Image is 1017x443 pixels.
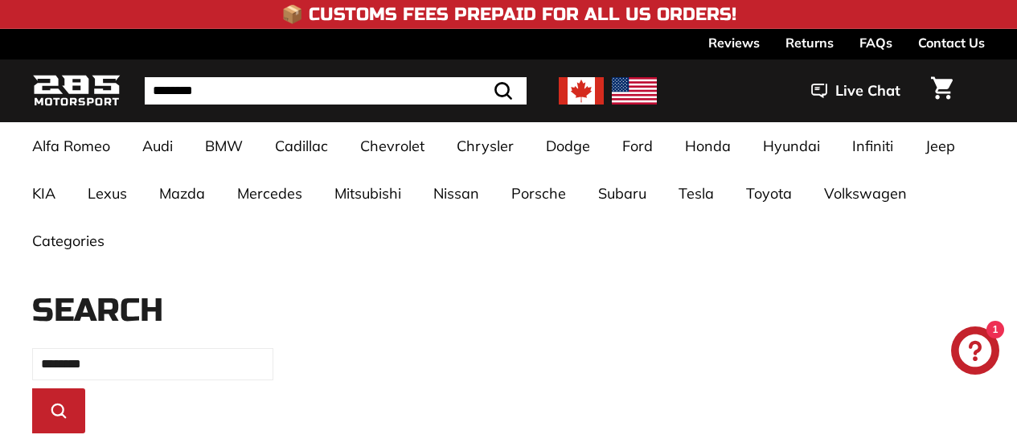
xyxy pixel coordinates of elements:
a: Infiniti [836,122,909,170]
img: Logo_285_Motorsport_areodynamics_components [32,72,121,110]
a: Cart [921,64,962,118]
a: Nissan [417,170,495,217]
a: Dodge [530,122,606,170]
a: Cadillac [259,122,344,170]
a: Subaru [582,170,662,217]
inbox-online-store-chat: Shopify online store chat [946,326,1004,379]
a: Mazda [143,170,221,217]
a: Reviews [708,29,760,56]
a: Honda [669,122,747,170]
a: BMW [189,122,259,170]
a: Volkswagen [808,170,923,217]
span: Live Chat [835,80,900,101]
a: Contact Us [918,29,985,56]
a: FAQs [859,29,892,56]
a: Chrysler [441,122,530,170]
a: Categories [16,217,121,265]
a: Porsche [495,170,582,217]
h1: Search [32,293,985,328]
a: Tesla [662,170,730,217]
h4: 📦 Customs Fees Prepaid for All US Orders! [281,5,736,24]
a: Jeep [909,122,971,170]
a: KIA [16,170,72,217]
a: Mitsubishi [318,170,417,217]
a: Lexus [72,170,143,217]
a: Chevrolet [344,122,441,170]
a: Hyundai [747,122,836,170]
a: Ford [606,122,669,170]
a: Returns [785,29,834,56]
input: Search [32,348,273,380]
button: Live Chat [790,71,921,111]
a: Mercedes [221,170,318,217]
input: Search [145,77,527,105]
a: Alfa Romeo [16,122,126,170]
a: Toyota [730,170,808,217]
a: Audi [126,122,189,170]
